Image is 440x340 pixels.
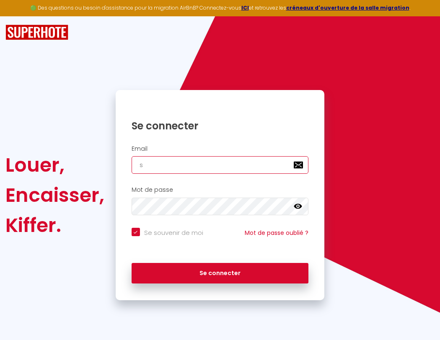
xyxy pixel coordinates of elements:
[5,25,68,40] img: SuperHote logo
[132,156,309,174] input: Ton Email
[5,180,104,210] div: Encaisser,
[132,145,309,152] h2: Email
[132,186,309,193] h2: Mot de passe
[286,4,409,11] a: créneaux d'ouverture de la salle migration
[5,210,104,240] div: Kiffer.
[132,263,309,284] button: Se connecter
[132,119,309,132] h1: Se connecter
[5,150,104,180] div: Louer,
[241,4,249,11] a: ICI
[7,3,32,28] button: Ouvrir le widget de chat LiveChat
[245,229,308,237] a: Mot de passe oublié ?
